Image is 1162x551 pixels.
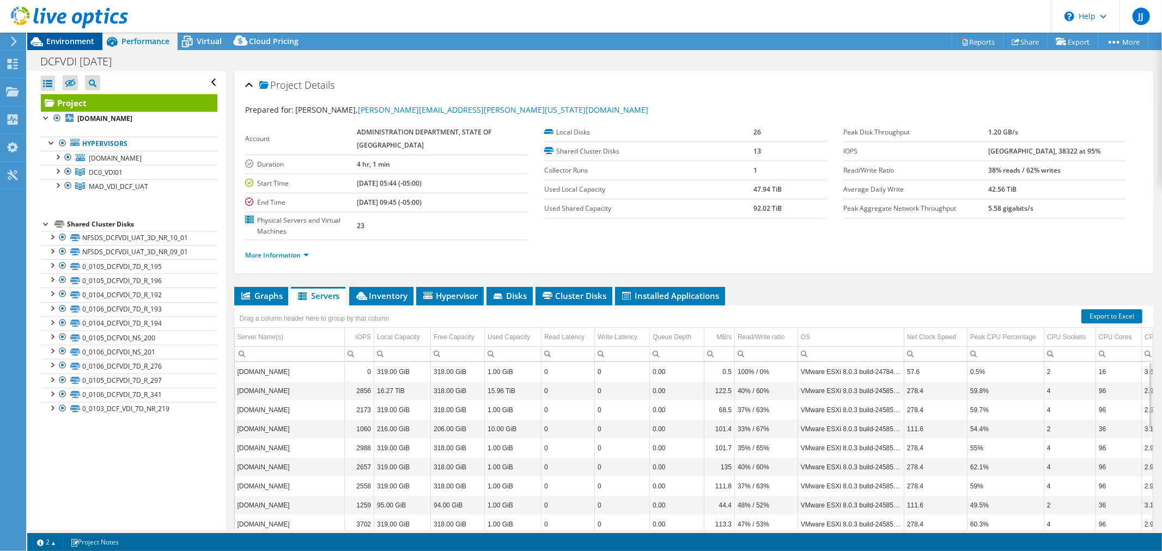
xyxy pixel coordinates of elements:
td: Column Server Name(s), Value utomad0p0859.enterprise.wistate.us [235,495,345,515]
td: Column MB/s, Value 135 [704,457,735,476]
td: Column Free Capacity, Value 94.00 GiB [431,495,485,515]
td: Column Used Capacity, Value 1.00 GiB [485,438,542,457]
td: Column Server Name(s), Value utomad0p5439.enterprise.wistate.us [235,381,345,400]
td: Column Read Latency, Value 0 [542,515,595,534]
span: [PERSON_NAME], [295,105,649,115]
svg: \n [1064,11,1074,21]
a: MAD_VDI_DCF_UAT [41,179,217,193]
label: Duration [245,159,357,170]
td: Column Read/Write ratio, Value 37% / 63% [735,476,798,495]
div: Used Capacity [488,330,530,344]
span: [DOMAIN_NAME] [89,154,142,163]
div: Server Name(s) [238,330,284,344]
td: Column Write Latency, Value 0 [595,362,650,381]
td: Column Write Latency, Value 0 [595,381,650,400]
td: Column Server Name(s), Value utomad0p5443.enterprise.wistate.us [235,457,345,476]
td: Column Server Name(s), Value utomad0p5445.enterprise.wistate.us [235,400,345,419]
label: Read/Write Ratio [843,165,988,176]
td: Column MB/s, Value 111.8 [704,476,735,495]
td: Column Read/Write ratio, Filter cell [735,346,798,361]
label: Peak Aggregate Network Throughput [843,203,988,214]
td: Column Read Latency, Value 0 [542,457,595,476]
td: Column Read/Write ratio, Value 35% / 65% [735,438,798,457]
span: JJ [1133,8,1150,25]
td: Column Peak CPU Percentage, Value 59.8% [968,381,1044,400]
b: ADMINISTRATION DEPARTMENT, STATE OF [GEOGRAPHIC_DATA] [357,127,491,150]
div: CPU Sockets [1047,330,1086,344]
td: Column Local Capacity, Value 16.27 TiB [374,381,431,400]
div: Net Clock Speed [907,330,956,344]
td: OS Column [798,328,904,347]
td: Column OS, Value VMware ESXi 8.0.3 build-24585383 [798,495,904,515]
td: Column Queue Depth, Value 0.00 [650,362,704,381]
td: Column CPU Cores, Value 96 [1096,476,1142,495]
div: Peak CPU Percentage [970,330,1036,344]
span: Project [259,80,302,91]
td: Column CPU Cores, Value 36 [1096,495,1142,515]
td: Column OS, Value VMware ESXi 8.0.3 build-24585383 [798,400,904,419]
b: 13 [753,146,761,156]
a: 0_0105_DCFVDI_7D_R_195 [41,259,217,273]
td: Queue Depth Column [650,328,704,347]
td: Column Read/Write ratio, Value 37% / 63% [735,400,798,419]
td: Column Used Capacity, Value 1.00 GiB [485,515,542,534]
a: Share [1003,33,1048,50]
td: Column OS, Value VMware ESXi 8.0.3 build-24585383 [798,457,904,476]
td: Column CPU Sockets, Value 4 [1044,515,1096,534]
td: Column CPU Cores, Value 96 [1096,400,1142,419]
td: Column CPU Cores, Value 96 [1096,381,1142,400]
td: Column Read Latency, Filter cell [542,346,595,361]
td: Column MB/s, Value 113.3 [704,515,735,534]
div: MB/s [717,330,732,344]
td: Column Queue Depth, Value 0.00 [650,476,704,495]
b: 5.58 gigabits/s [988,204,1033,213]
td: Column IOPS, Value 0 [345,362,374,381]
td: Column Peak CPU Percentage, Value 62.1% [968,457,1044,476]
a: 0_0105_DCFVDI_7D_R_297 [41,374,217,388]
label: IOPS [843,146,988,157]
td: Column Local Capacity, Value 319.00 GiB [374,400,431,419]
td: Column MB/s, Value 68.5 [704,400,735,419]
td: Column CPU Cores, Value 96 [1096,515,1142,534]
td: Column Local Capacity, Value 319.00 GiB [374,476,431,495]
td: Column OS, Value VMware ESXi 8.0.3 build-24585383 [798,476,904,495]
td: Column Used Capacity, Value 1.00 GiB [485,457,542,476]
td: Column Read/Write ratio, Value 47% / 53% [735,515,798,534]
span: Disks [492,290,527,301]
td: Column Write Latency, Value 0 [595,457,650,476]
span: Graphs [240,290,283,301]
a: NFSDS_DCFVDI_UAT_3D_NR_10_01 [41,231,217,245]
td: Column Net Clock Speed, Value 111.6 [904,419,968,438]
td: Column CPU Sockets, Value 4 [1044,476,1096,495]
td: Column Queue Depth, Value 0.00 [650,457,704,476]
td: Column Queue Depth, Value 0.00 [650,438,704,457]
a: 0_0104_DCFVDI_7D_R_192 [41,287,217,302]
div: Data grid [234,305,1153,537]
td: Column IOPS, Value 2558 [345,476,374,495]
td: Column Write Latency, Value 0 [595,419,650,438]
td: Column CPU Sockets, Value 4 [1044,438,1096,457]
b: [DATE] 05:44 (-05:00) [357,179,422,188]
td: Column Server Name(s), Value utomad0p5438.enterprise.wistate.us [235,476,345,495]
label: End Time [245,197,357,208]
td: Net Clock Speed Column [904,328,968,347]
td: Column Used Capacity, Filter cell [485,346,542,361]
td: Column Read Latency, Value 0 [542,419,595,438]
td: Column Peak CPU Percentage, Value 49.5% [968,495,1044,515]
td: Column OS, Value VMware ESXi 8.0.3 build-24585383 [798,438,904,457]
div: Write Latency [598,330,637,344]
td: Column CPU Sockets, Value 2 [1044,362,1096,381]
td: Column Queue Depth, Value 0.00 [650,419,704,438]
td: Column Peak CPU Percentage, Value 0.5% [968,362,1044,381]
td: Column Peak CPU Percentage, Value 59% [968,476,1044,495]
b: 92.02 TiB [753,204,782,213]
label: Collector Runs [544,165,753,176]
a: More [1098,33,1148,50]
td: Column Queue Depth, Value 0.00 [650,515,704,534]
td: Column IOPS, Value 2856 [345,381,374,400]
div: Read Latency [544,330,585,344]
td: MB/s Column [704,328,735,347]
td: Column Free Capacity, Value 318.00 GiB [431,457,485,476]
td: Read/Write ratio Column [735,328,798,347]
td: Column Read Latency, Value 0 [542,362,595,381]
